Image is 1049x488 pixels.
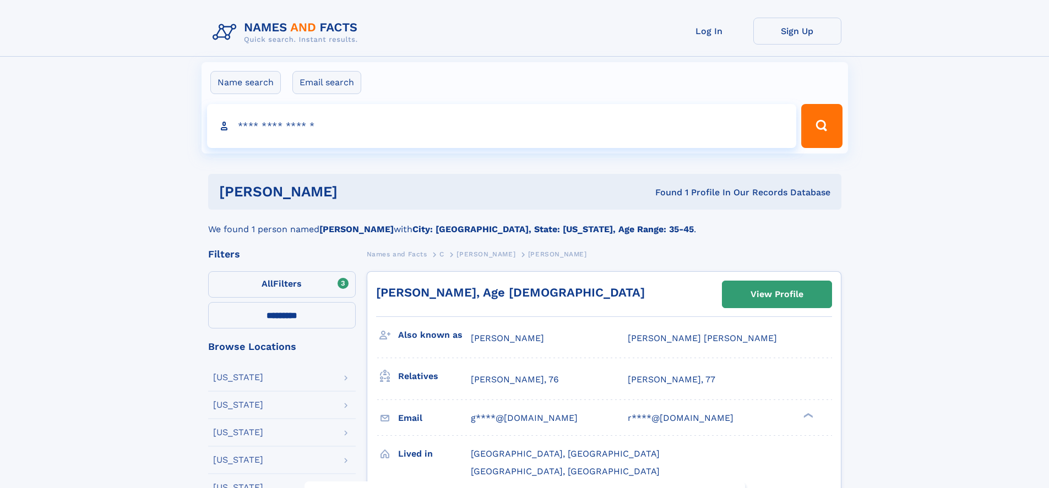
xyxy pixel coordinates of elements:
[665,18,753,45] a: Log In
[456,247,515,261] a: [PERSON_NAME]
[471,374,559,386] a: [PERSON_NAME], 76
[628,333,777,343] span: [PERSON_NAME] [PERSON_NAME]
[398,367,471,386] h3: Relatives
[213,428,263,437] div: [US_STATE]
[471,448,660,459] span: [GEOGRAPHIC_DATA], [GEOGRAPHIC_DATA]
[456,250,515,258] span: [PERSON_NAME]
[207,104,797,148] input: search input
[219,185,497,199] h1: [PERSON_NAME]
[471,333,544,343] span: [PERSON_NAME]
[528,250,587,258] span: [PERSON_NAME]
[412,224,694,234] b: City: [GEOGRAPHIC_DATA], State: [US_STATE], Age Range: 35-45
[210,71,281,94] label: Name search
[319,224,394,234] b: [PERSON_NAME]
[801,104,842,148] button: Search Button
[398,326,471,344] h3: Also known as
[208,342,356,352] div: Browse Locations
[292,71,361,94] label: Email search
[376,286,645,299] a: [PERSON_NAME], Age [DEMOGRAPHIC_DATA]
[628,374,715,386] a: [PERSON_NAME], 77
[398,445,471,463] h3: Lived in
[439,250,444,258] span: C
[262,278,273,289] span: All
[753,18,841,45] a: Sign Up
[496,187,830,199] div: Found 1 Profile In Our Records Database
[208,249,356,259] div: Filters
[208,271,356,298] label: Filters
[213,456,263,464] div: [US_STATE]
[367,247,427,261] a: Names and Facts
[208,18,367,47] img: Logo Names and Facts
[213,373,263,382] div: [US_STATE]
[398,409,471,427] h3: Email
[213,401,263,409] div: [US_STATE]
[722,281,831,308] a: View Profile
[471,466,660,476] span: [GEOGRAPHIC_DATA], [GEOGRAPHIC_DATA]
[208,210,841,236] div: We found 1 person named with .
[751,282,803,307] div: View Profile
[801,412,814,419] div: ❯
[439,247,444,261] a: C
